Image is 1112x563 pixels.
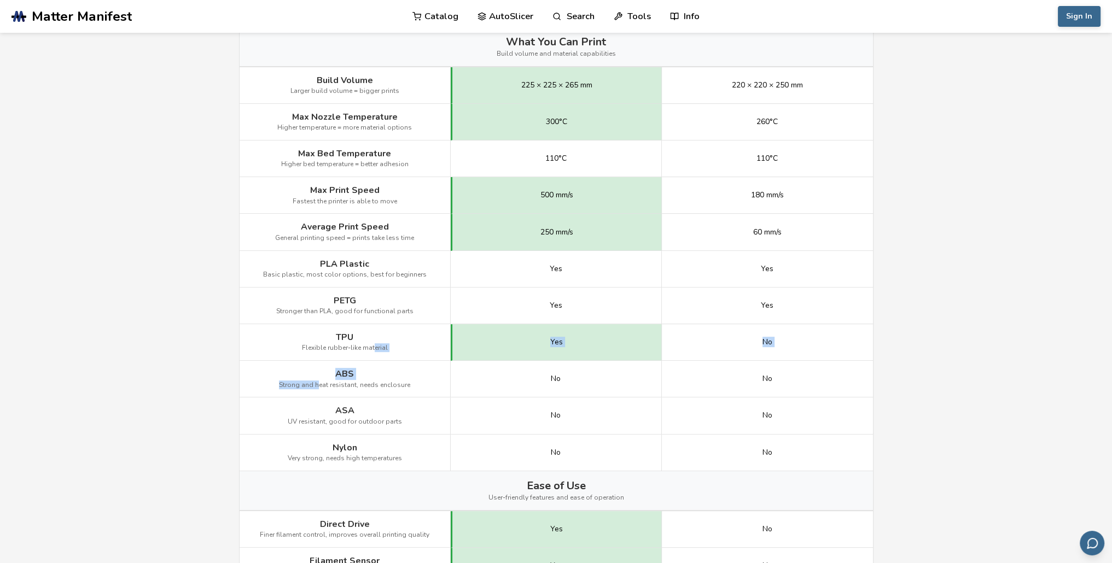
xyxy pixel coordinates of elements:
span: 60 mm/s [753,228,782,237]
span: Larger build volume = bigger prints [290,87,399,95]
span: Higher bed temperature = better adhesion [281,161,409,168]
span: Yes [550,301,562,310]
span: 180 mm/s [751,191,784,200]
span: Build volume and material capabilities [497,50,616,58]
span: Yes [550,265,562,273]
span: PLA Plastic [320,259,369,269]
span: Stronger than PLA, good for functional parts [276,308,414,315]
span: TPU [336,332,353,342]
span: Yes [761,301,773,310]
span: Flexible rubber-like material [302,344,388,352]
span: No [551,411,561,420]
button: Sign In [1058,6,1101,27]
span: No [551,448,561,457]
span: No [762,374,772,383]
span: Yes [550,338,563,347]
button: Send feedback via email [1080,531,1104,555]
span: Build Volume [317,75,373,85]
span: 250 mm/s [540,228,573,237]
span: 260°C [756,118,778,126]
span: User-friendly features and ease of operation [488,494,624,502]
span: Yes [761,265,773,273]
span: Nylon [333,443,357,453]
span: Ease of Use [527,479,586,492]
span: No [762,338,772,347]
span: No [762,525,772,533]
span: Basic plastic, most color options, best for beginners [263,271,427,279]
span: Average Print Speed [301,222,389,232]
span: Higher temperature = more material options [277,124,412,132]
span: General printing speed = prints take less time [275,234,414,242]
span: 300°C [546,118,567,126]
span: Strong and heat resistant, needs enclosure [279,382,410,389]
span: Yes [550,525,563,533]
span: Finer filament control, improves overall printing quality [260,531,429,539]
span: Matter Manifest [32,9,132,24]
span: ASA [335,406,354,415]
span: No [551,374,561,383]
span: Fastest the printer is able to move [293,198,397,206]
span: 500 mm/s [540,191,573,200]
span: Max Nozzle Temperature [292,112,398,122]
span: UV resistant, good for outdoor parts [288,418,402,426]
span: No [762,448,772,457]
span: 110°C [756,154,778,163]
span: Max Bed Temperature [298,149,391,159]
span: Very strong, needs high temperatures [288,455,402,462]
span: What You Can Print [506,36,606,48]
span: Direct Drive [320,519,370,529]
span: ABS [335,369,354,379]
span: PETG [334,296,356,306]
span: 225 × 225 × 265 mm [521,81,592,90]
span: No [762,411,772,420]
span: 110°C [545,154,567,163]
span: 220 × 220 × 250 mm [732,81,803,90]
span: Max Print Speed [310,185,380,195]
